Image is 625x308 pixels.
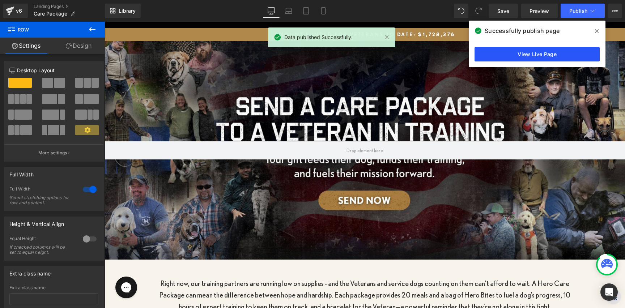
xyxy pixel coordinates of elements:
[9,285,98,290] div: Extra class name
[9,186,76,194] div: Full Width
[9,217,64,227] div: Height & Vertical Align
[9,245,75,255] div: If checked columns will be set to equal height.
[569,8,587,14] span: Publish
[280,4,297,18] a: Laptop
[530,7,549,15] span: Preview
[9,67,98,74] p: Desktop Layout
[4,144,103,161] button: More settings
[521,4,558,18] a: Preview
[297,4,315,18] a: Tablet
[600,283,618,301] div: Open Intercom Messenger
[119,8,136,14] span: Library
[105,4,141,18] a: New Library
[7,22,80,38] span: Row
[454,4,468,18] button: Undo
[38,150,67,156] p: More settings
[9,266,51,277] div: Extra class name
[561,4,605,18] button: Publish
[9,167,34,177] div: Full Width
[52,38,105,54] a: Design
[9,236,76,243] div: Equal Height
[34,11,67,17] span: Care Package
[34,4,105,9] a: Landing Pages
[284,33,353,41] span: Data published Successfully.
[497,7,509,15] span: Save
[485,26,560,35] span: Successfully publish page
[14,6,24,16] div: v6
[608,4,622,18] button: More
[263,4,280,18] a: Desktop
[11,6,510,19] h2: AMOUNT FUNDED FOR VETERANS TO DATE: $1,728,376
[315,4,332,18] a: Mobile
[471,4,486,18] button: Redo
[49,256,472,291] p: Right now, our training partners are running low on supplies - and the Veterans and service dogs ...
[9,195,75,205] div: Select stretching options for row and content.
[475,47,600,61] a: View Live Page
[3,4,28,18] a: v6
[7,252,36,279] iframe: Gorgias live chat messenger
